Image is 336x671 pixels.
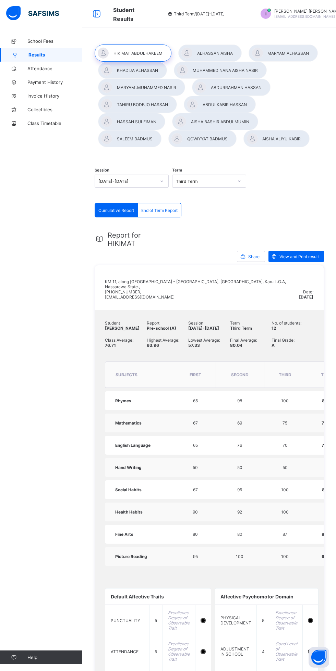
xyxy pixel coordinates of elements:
[190,372,201,377] span: FIRST
[237,487,242,492] span: 95
[281,509,289,515] span: 100
[193,487,198,492] span: 67
[147,326,176,331] span: Pre-school (A)
[172,168,182,173] span: Term
[230,326,252,331] span: Third Term
[272,320,313,326] span: No. of students:
[193,532,198,537] span: 80
[147,343,159,348] span: 93.96
[105,279,286,300] span: KM 11, along [GEOGRAPHIC_DATA] - [GEOGRAPHIC_DATA], [GEOGRAPHIC_DATA], Karu L.G.A, Nassarawa Stat...
[147,338,189,343] span: Highest Average:
[220,615,251,625] span: PHYSICAL DEVELOPMENT
[309,647,329,668] button: Open asap
[115,443,151,448] span: English Language
[193,554,198,559] span: 95
[115,465,142,470] span: Hand Writing
[321,372,335,377] span: total
[27,655,82,660] span: Help
[155,649,157,654] span: 5
[262,649,265,654] span: 4
[272,343,275,348] span: A
[105,326,140,331] span: [PERSON_NAME]
[27,66,82,71] span: Attendance
[237,420,242,426] span: 69
[188,320,230,326] span: Session
[115,554,147,559] span: Picture Reading
[115,509,143,515] span: Health Habits
[279,254,319,259] span: View and Print result
[281,487,289,492] span: 100
[230,338,272,343] span: Final Average:
[188,343,200,348] span: 57.33
[27,79,82,85] span: Payment History
[193,465,198,470] span: 50
[275,610,297,631] i: Excellence Degree of Observable Trait
[105,320,147,326] span: Student
[6,6,59,21] img: safsims
[27,107,82,112] span: Collectibles
[188,326,219,331] span: [DATE]-[DATE]
[108,231,169,248] span: Report for HIKIMAT
[303,289,313,294] span: Date:
[115,398,131,403] span: Rhymes
[115,420,142,426] span: Mathematics
[283,420,287,426] span: 75
[237,509,242,515] span: 92
[193,398,198,403] span: 65
[231,372,249,377] span: SECOND
[322,398,333,403] span: 87.67
[176,179,233,184] div: Third Term
[237,398,242,403] span: 98
[193,443,198,448] span: 65
[299,294,313,300] span: [DATE]
[193,420,198,426] span: 67
[281,398,289,403] span: 100
[322,554,334,559] span: 98.33
[27,121,82,126] span: Class Timetable
[283,443,288,448] span: 70
[27,93,82,99] span: Invoice History
[111,618,140,623] span: PUNCTUALITY
[27,38,82,44] span: School Fees
[237,532,242,537] span: 80
[283,532,287,537] span: 87
[111,594,164,599] span: Default Affective Traits
[147,320,189,326] span: Report
[188,338,230,343] span: Lowest Average:
[220,646,249,657] span: ADJUSTMENT IN SCHOOL
[281,554,289,559] span: 100
[155,618,157,623] span: 5
[322,420,334,426] span: 70.33
[248,254,260,259] span: Share
[115,487,142,492] span: Social Habits
[275,641,297,662] i: Good Level of Observable Trait
[220,594,293,599] span: Affective Psychomotor Domain
[168,610,190,631] i: Excellence Degree of Observable Trait
[230,320,272,326] span: Term
[237,465,242,470] span: 50
[113,7,134,22] span: Student Results
[116,372,137,377] span: subjects
[115,532,133,537] span: Fine Arts
[105,343,116,348] span: 76.71
[262,618,264,623] span: 5
[95,168,109,173] span: Session
[272,338,313,343] span: Final Grade:
[141,208,178,213] span: End of Term Report
[98,208,134,213] span: Cumulative Report
[168,641,190,662] i: Excellence Degree of Observable Trait
[236,554,243,559] span: 100
[28,52,82,58] span: Results
[272,326,276,331] span: 12
[279,372,291,377] span: THIRD
[105,338,147,343] span: Class Average:
[237,443,242,448] span: 76
[322,487,334,492] span: 87.33
[167,11,225,16] span: session/term information
[322,532,334,537] span: 82.33
[274,14,335,18] span: [EMAIL_ADDRESS][DOMAIN_NAME]
[265,11,266,16] span: I
[193,509,198,515] span: 90
[111,649,139,654] span: ATTENDANCE
[230,343,242,348] span: 80.04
